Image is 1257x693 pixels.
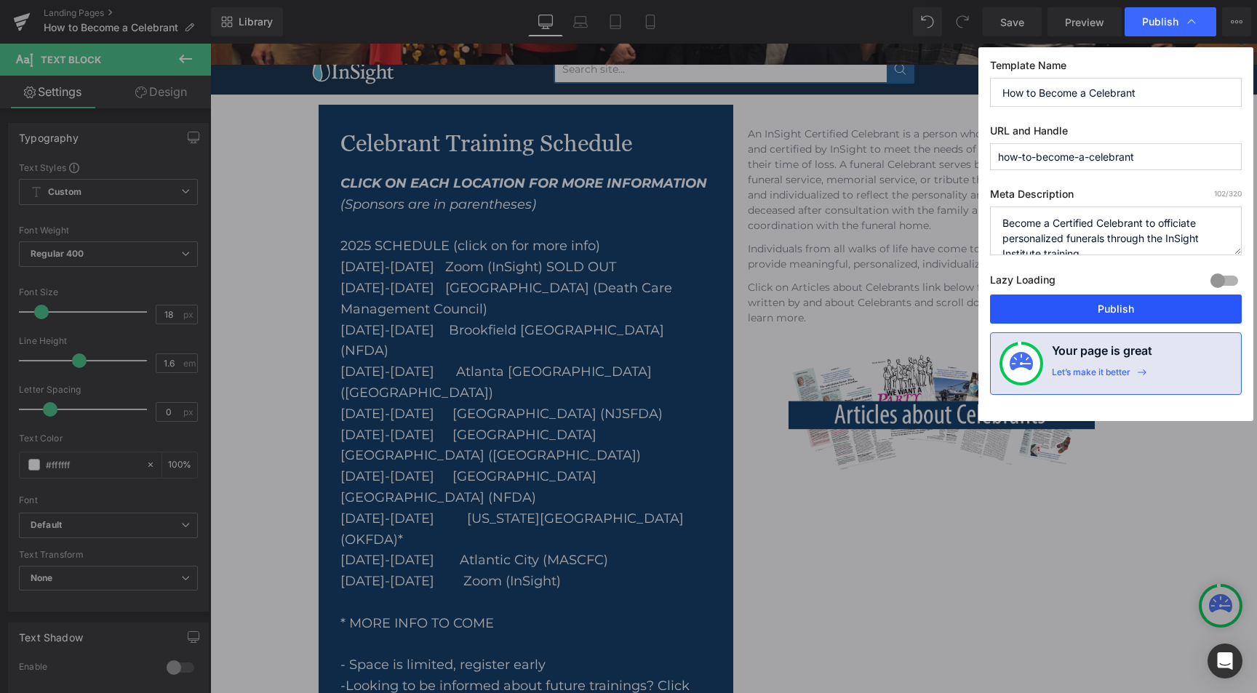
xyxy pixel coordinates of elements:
[990,188,1242,207] label: Meta Description
[1010,352,1033,375] img: onboarding-status.svg
[130,465,501,507] div: [DATE]-[DATE] [US_STATE][GEOGRAPHIC_DATA] (OKFDA)*
[1208,644,1242,678] div: Open Intercom Messenger
[1052,342,1152,366] h4: Your page is great
[1052,366,1130,385] div: Let’s make it better
[130,362,452,378] a: [DATE]-[DATE] [GEOGRAPHIC_DATA] (NJSFDA)
[990,59,1242,78] label: Template Name
[130,634,479,671] font: -Looking to be informed about future trainings? Click the Newsletter tab above and choose Celebra...
[130,236,462,273] a: [DATE]-[DATE] [GEOGRAPHIC_DATA] (Death Care Management Council)
[990,207,1242,255] textarea: Become a Certified Celebrant to officiate personalized funerals through the InSight Institute tra...
[538,199,866,227] font: Individuals from all walks of life have come to learn how to provide meaningful, personalized, in...
[130,613,335,629] font: - Space is limited, register early
[1214,189,1226,198] span: 102
[1214,189,1242,198] span: /320
[130,215,406,231] span: OLD OUT
[538,84,861,188] font: An InSight Certified Celebrant is a person who has been trained and certified by InSight to meet ...
[990,295,1242,324] button: Publish
[130,194,390,210] span: 2025 SCHEDULE (click on for more info)
[130,86,422,115] font: Celebrant Training Schedule
[538,237,854,281] font: Click on Articles about Celebrants link below for a few articles written by and about Celebrants ...
[130,529,351,545] a: [DATE]-[DATE] Zoom (InSight)
[130,132,497,148] font: CLICK ON EACH LOCATION FOR MORE INFORMATION
[130,320,442,357] a: [DATE]-[DATE] Atlanta [GEOGRAPHIC_DATA] ([GEOGRAPHIC_DATA])
[130,383,431,420] a: [DATE]-[DATE] [GEOGRAPHIC_DATA] [GEOGRAPHIC_DATA] ([GEOGRAPHIC_DATA])
[130,569,501,590] div: * MORE INFO TO COME
[130,425,386,462] a: [DATE]-[DATE] [GEOGRAPHIC_DATA] [GEOGRAPHIC_DATA] (NFDA)
[130,279,454,316] a: [DATE]-[DATE] Brookfield [GEOGRAPHIC_DATA] (NFDA)
[130,215,344,231] a: [DATE]-[DATE] Zoom (InSight) S
[130,153,326,169] i: (Sponsors are in parentheses)
[130,508,398,524] a: [DATE]-[DATE] Atlantic City (MASCFC)
[990,271,1056,295] label: Lazy Loading
[990,124,1242,143] label: URL and Handle
[1142,15,1178,28] span: Publish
